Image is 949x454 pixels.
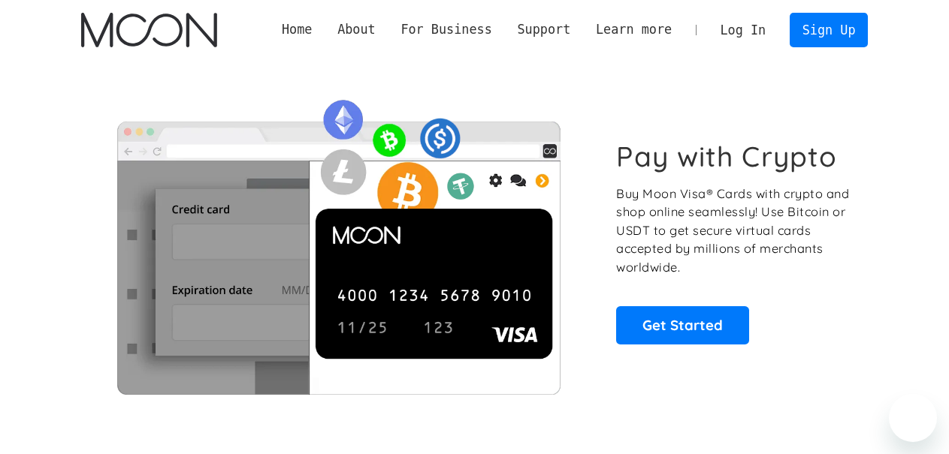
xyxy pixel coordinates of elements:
[505,20,583,39] div: Support
[583,20,685,39] div: Learn more
[325,20,388,39] div: About
[616,140,837,173] h1: Pay with Crypto
[269,20,325,39] a: Home
[388,20,505,39] div: For Business
[616,185,851,277] p: Buy Moon Visa® Cards with crypto and shop online seamlessly! Use Bitcoin or USDT to get secure vi...
[337,20,376,39] div: About
[81,89,596,394] img: Moon Cards let you spend your crypto anywhere Visa is accepted.
[81,13,217,47] a: home
[400,20,491,39] div: For Business
[616,306,749,344] a: Get Started
[708,14,778,47] a: Log In
[790,13,868,47] a: Sign Up
[889,394,937,442] iframe: Button to launch messaging window
[517,20,570,39] div: Support
[596,20,672,39] div: Learn more
[81,13,217,47] img: Moon Logo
